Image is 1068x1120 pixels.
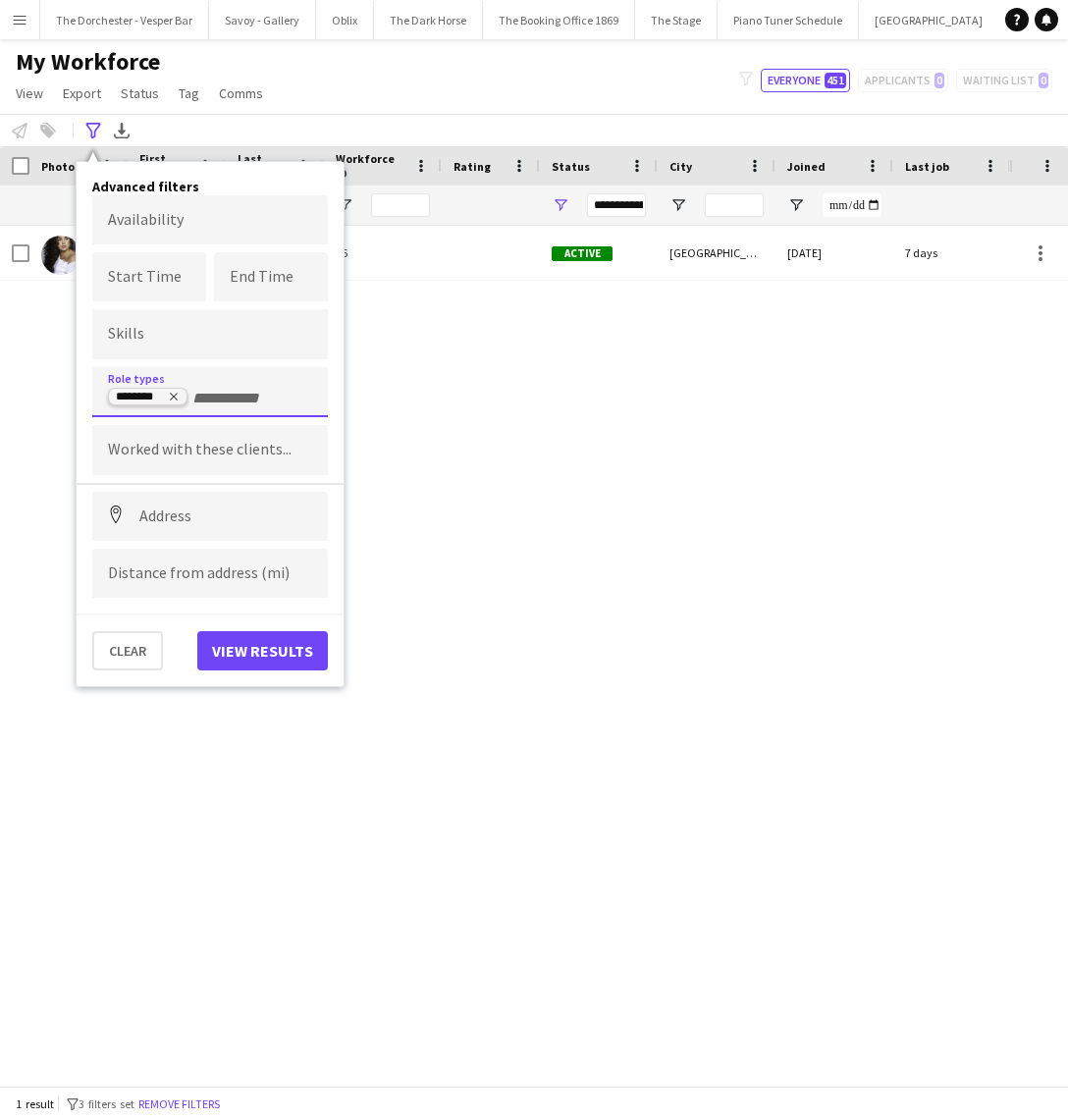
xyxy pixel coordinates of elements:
[718,1,859,39] button: Piano Tuner Schedule
[134,1093,224,1115] button: Remove filters
[238,151,289,181] span: Last Name
[552,246,613,261] span: Active
[705,193,764,217] input: City Filter Input
[454,159,491,174] span: Rating
[371,193,430,217] input: Workforce ID Filter Input
[787,159,826,174] span: Joined
[905,159,949,174] span: Last job
[324,226,442,280] div: 86
[41,159,75,174] span: Photo
[192,390,276,407] input: + Role type
[79,1096,134,1111] span: 3 filters set
[483,1,635,39] button: The Booking Office 1869
[63,84,101,102] span: Export
[669,159,692,174] span: City
[211,80,271,106] a: Comms
[658,226,775,280] div: [GEOGRAPHIC_DATA]
[108,325,312,343] input: Type to search skills...
[179,84,199,102] span: Tag
[336,196,353,214] button: Open Filter Menu
[113,80,167,106] a: Status
[859,1,999,39] button: [GEOGRAPHIC_DATA]
[336,151,406,181] span: Workforce ID
[110,119,133,142] app-action-btn: Export XLSX
[219,84,263,102] span: Comms
[171,80,207,106] a: Tag
[635,1,718,39] button: The Stage
[787,196,805,214] button: Open Filter Menu
[16,47,160,77] span: My Workforce
[139,151,190,181] span: First Name
[81,119,105,142] app-action-btn: Advanced filters
[164,391,180,406] delete-icon: Remove tag
[775,226,893,280] div: [DATE]
[669,196,687,214] button: Open Filter Menu
[92,178,328,195] h4: Advanced filters
[893,226,1011,280] div: 7 days
[41,236,80,275] img: Helena Debono
[209,1,316,39] button: Savoy - Gallery
[121,84,159,102] span: Status
[374,1,483,39] button: The Dark Horse
[197,631,328,670] button: View results
[92,631,163,670] button: Clear
[761,69,850,92] button: Everyone451
[825,73,846,88] span: 451
[8,80,51,106] a: View
[108,442,312,459] input: Type to search clients...
[823,193,881,217] input: Joined Filter Input
[16,84,43,102] span: View
[316,1,374,39] button: Oblix
[116,391,180,406] div: Vocalist
[552,196,569,214] button: Open Filter Menu
[55,80,109,106] a: Export
[40,1,209,39] button: The Dorchester - Vesper Bar
[552,159,590,174] span: Status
